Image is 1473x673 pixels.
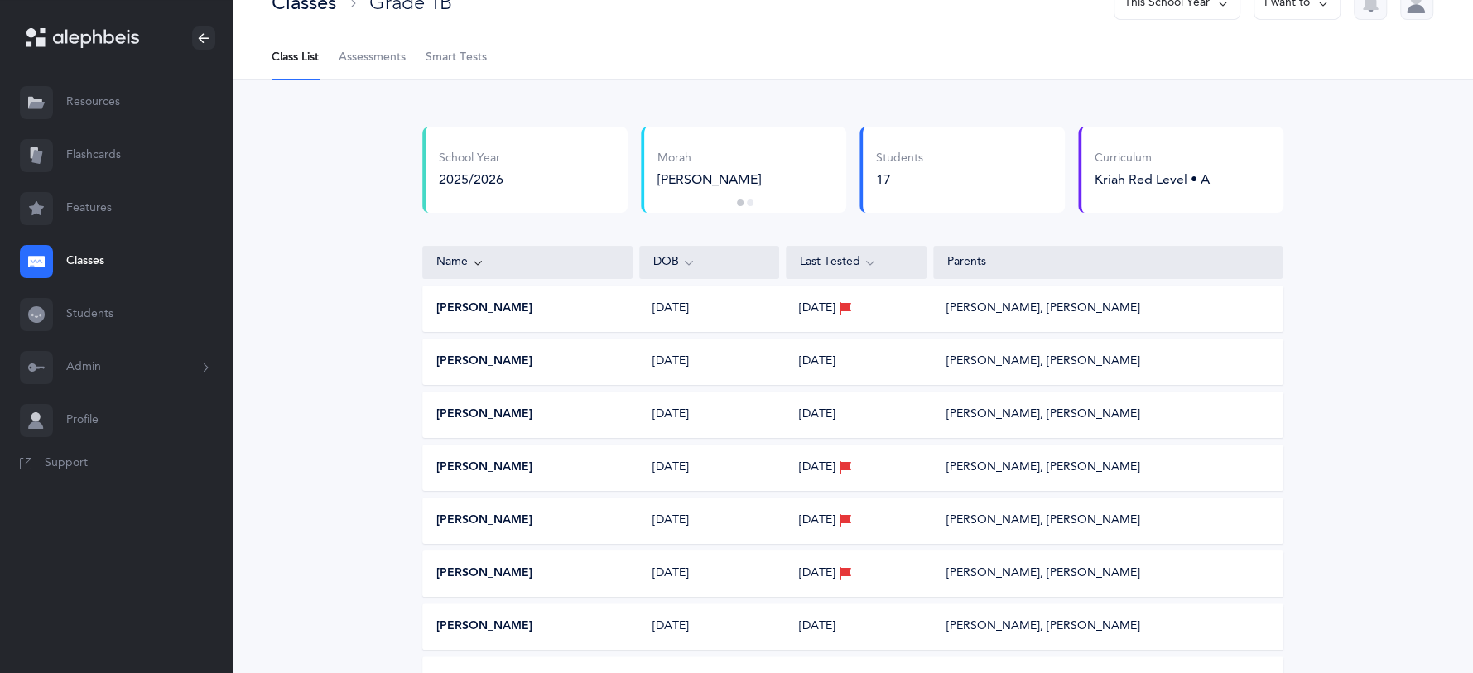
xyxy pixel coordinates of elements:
[639,512,779,529] div: [DATE]
[439,171,503,189] div: 2025/2026
[426,50,487,66] span: Smart Tests
[639,565,779,582] div: [DATE]
[639,406,779,423] div: [DATE]
[439,151,503,167] div: School Year
[799,406,835,423] span: [DATE]
[436,565,532,582] button: [PERSON_NAME]
[799,565,835,582] span: [DATE]
[436,459,532,476] button: [PERSON_NAME]
[799,618,835,635] span: [DATE]
[946,618,1140,635] div: [PERSON_NAME], [PERSON_NAME]
[653,253,766,272] div: DOB
[436,406,532,423] button: [PERSON_NAME]
[946,565,1140,582] div: [PERSON_NAME], [PERSON_NAME]
[639,618,779,635] div: [DATE]
[946,353,1140,370] div: [PERSON_NAME], [PERSON_NAME]
[1095,171,1210,189] div: Kriah Red Level • A
[339,50,406,66] span: Assessments
[639,459,779,476] div: [DATE]
[639,353,779,370] div: [DATE]
[436,618,532,635] button: [PERSON_NAME]
[737,199,744,206] button: 1
[1095,151,1210,167] div: Curriculum
[657,171,745,189] div: [PERSON_NAME]
[876,171,923,189] div: 17
[436,512,532,529] button: [PERSON_NAME]
[946,459,1140,476] div: [PERSON_NAME], [PERSON_NAME]
[946,512,1140,529] div: [PERSON_NAME], [PERSON_NAME]
[639,300,779,317] div: [DATE]
[799,459,835,476] span: [DATE]
[436,300,532,317] button: [PERSON_NAME]
[800,253,912,272] div: Last Tested
[946,300,1140,317] div: [PERSON_NAME], [PERSON_NAME]
[45,455,88,472] span: Support
[947,254,1269,271] div: Parents
[946,406,1140,423] div: [PERSON_NAME], [PERSON_NAME]
[876,151,923,167] div: Students
[436,353,532,370] button: [PERSON_NAME]
[799,512,835,529] span: [DATE]
[747,199,753,206] button: 2
[436,253,619,272] div: Name
[799,353,835,370] span: [DATE]
[657,151,745,167] div: Morah
[799,300,835,317] span: [DATE]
